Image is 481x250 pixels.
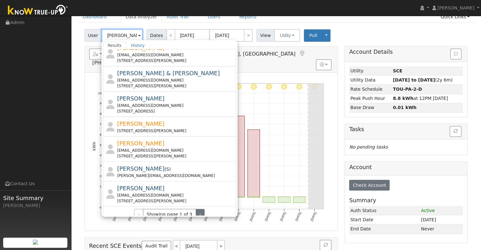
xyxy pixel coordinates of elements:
[143,209,196,220] span: Showing page 1 of 3
[234,211,241,222] text: [DATE]
[3,194,68,202] span: Site Summary
[117,153,234,159] div: [STREET_ADDRESS][PERSON_NAME]
[100,164,105,167] text: 300
[166,29,175,42] a: <
[100,174,105,178] text: 200
[117,108,234,114] div: [STREET_ADDRESS]
[121,11,162,23] a: Data Analyzer
[349,85,392,94] td: Rate Schedule
[117,95,164,102] span: [PERSON_NAME]
[236,84,242,90] i: 9/02 - Clear
[393,68,402,73] strong: ID: OLTEHSD6T, authorized: 05/03/24
[281,84,287,90] i: 9/05 - Clear
[162,11,194,23] a: Audit Trail
[33,240,38,245] img: retrieve
[420,224,463,234] td: Never
[84,29,102,42] span: User
[102,29,143,42] input: Select a User
[349,215,420,224] td: Start Date
[232,116,245,197] rect: onclick=""
[117,77,234,83] div: [EMAIL_ADDRESS][DOMAIN_NAME]
[393,87,422,92] strong: 59
[256,29,274,42] span: View
[3,202,68,209] div: [PERSON_NAME]
[117,103,234,108] div: [EMAIL_ADDRESS][DOMAIN_NAME]
[117,192,234,198] div: [EMAIL_ADDRESS][DOMAIN_NAME]
[117,70,220,76] span: [PERSON_NAME] & [PERSON_NAME]
[98,91,105,95] text: 1000
[393,96,413,101] strong: 8.8 kWh
[436,11,474,23] a: Quick Links
[248,130,260,197] rect: onclick=""
[100,153,105,157] text: 400
[117,165,164,172] span: [PERSON_NAME]
[310,211,317,222] text: [DATE]
[117,148,234,153] div: [EMAIL_ADDRESS][DOMAIN_NAME]
[117,120,164,127] span: [PERSON_NAME]
[244,29,253,42] a: >
[100,101,105,105] text: 900
[392,94,463,103] td: at 12PM [DATE]
[278,197,290,203] rect: onclick=""
[266,84,272,90] i: 9/04 - Clear
[5,3,71,18] img: Know True-Up
[274,29,300,42] button: Utility
[349,94,392,103] td: Peak Push Hour
[100,133,105,136] text: 600
[117,58,234,64] div: [STREET_ADDRESS][PERSON_NAME]
[437,5,474,10] span: [PERSON_NAME]
[100,112,105,115] text: 800
[450,126,461,137] button: Refresh
[264,211,271,222] text: [DATE]
[166,167,169,172] span: Salesperson
[393,77,435,82] strong: [DATE] to [DATE]
[117,185,164,192] span: [PERSON_NAME]
[420,206,463,215] td: Active
[349,180,390,191] button: Check Account
[92,60,138,66] span: [PHONE_NUMBER]
[263,197,275,203] rect: onclick=""
[450,49,461,59] button: Issue History
[251,84,257,90] i: 9/03 - Clear
[248,197,260,198] rect: onclick=""
[295,211,302,222] text: [DATE]
[349,66,392,76] td: Utility
[78,11,112,23] a: Dashboard
[349,206,420,215] td: Auth Status
[293,197,305,203] rect: onclick=""
[235,11,261,23] a: Reports
[100,143,105,147] text: 500
[349,164,463,171] h5: Account
[279,211,287,222] text: [DATE]
[117,140,164,147] span: [PERSON_NAME]
[203,11,225,23] a: Users
[249,211,256,222] text: [DATE]
[117,83,234,89] div: [STREET_ADDRESS][PERSON_NAME]
[117,52,234,58] div: [EMAIL_ADDRESS][DOMAIN_NAME]
[99,205,105,209] text: -100
[100,185,105,188] text: 100
[296,84,302,90] i: 9/06 - Clear
[393,105,416,110] strong: 0.01 kWh
[349,144,388,149] i: No pending tasks
[304,29,323,42] button: Pull
[393,77,453,82] span: (2y 6m)
[100,122,105,126] text: 700
[309,33,317,38] span: Pull
[349,76,392,85] td: Utility Data
[349,103,392,112] td: Base Draw
[420,215,463,224] td: [DATE]
[196,209,205,220] button: ›
[117,198,234,204] div: [STREET_ADDRESS][PERSON_NAME]
[126,42,149,49] a: History
[232,197,245,198] rect: onclick=""
[353,183,386,188] span: Check Account
[164,167,171,172] span: ( )
[92,142,96,151] text: kWh
[146,29,167,42] span: Dates
[299,51,305,57] a: Map
[349,49,463,55] h5: Account Details
[103,42,126,49] a: Results
[349,126,463,133] h5: Tasks
[117,173,234,179] div: [PERSON_NAME][EMAIL_ADDRESS][DOMAIN_NAME]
